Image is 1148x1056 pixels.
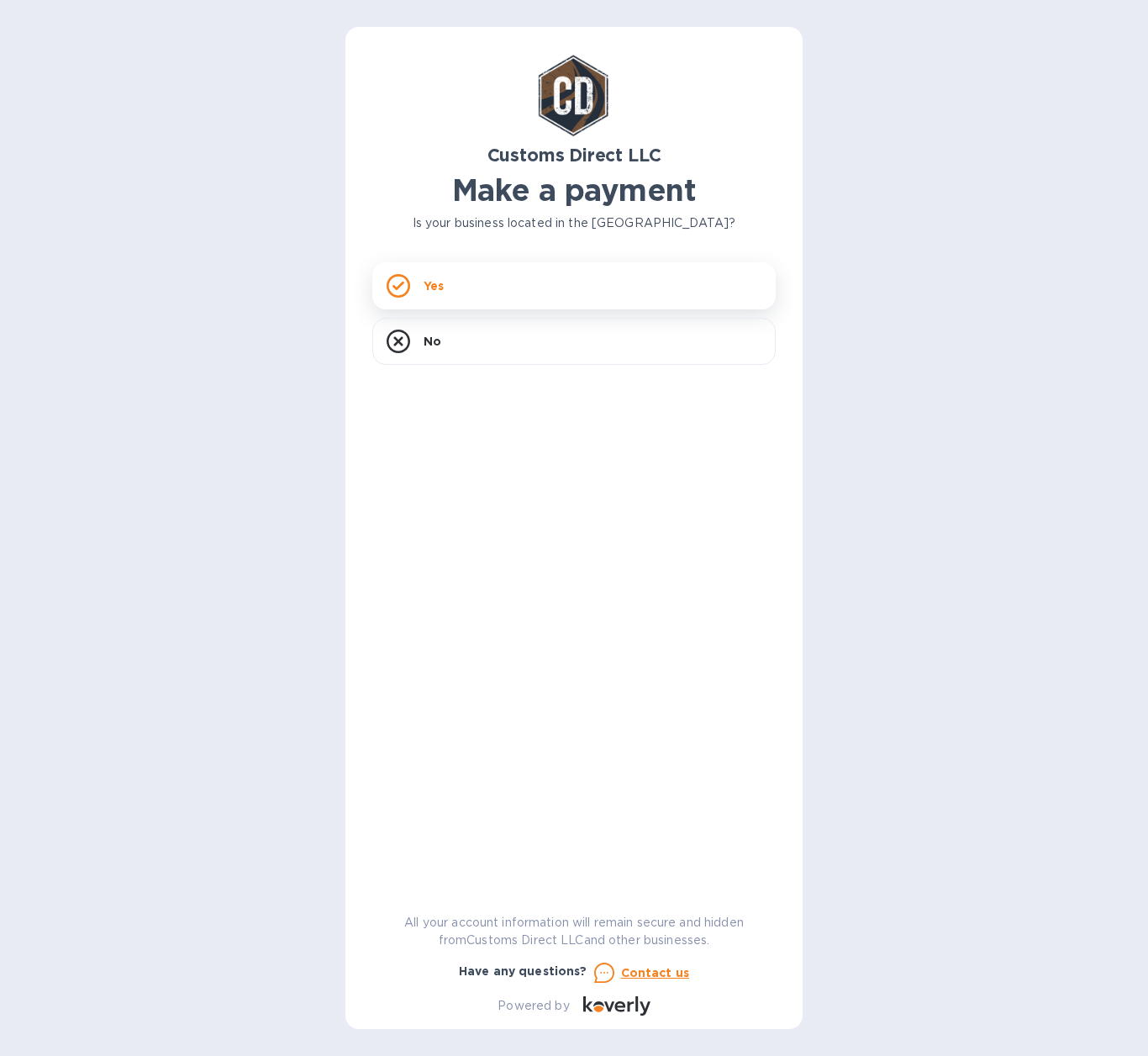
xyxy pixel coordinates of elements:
p: Yes [424,277,444,294]
p: Powered by [498,997,569,1015]
u: Contact us [621,966,690,979]
b: Have any questions? [459,964,587,978]
h1: Make a payment [372,172,776,208]
p: All your account information will remain secure and hidden from Customs Direct LLC and other busi... [372,914,776,949]
b: Customs Direct LLC [487,145,661,166]
p: No [424,333,441,350]
p: Is your business located in the [GEOGRAPHIC_DATA]? [372,214,776,232]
